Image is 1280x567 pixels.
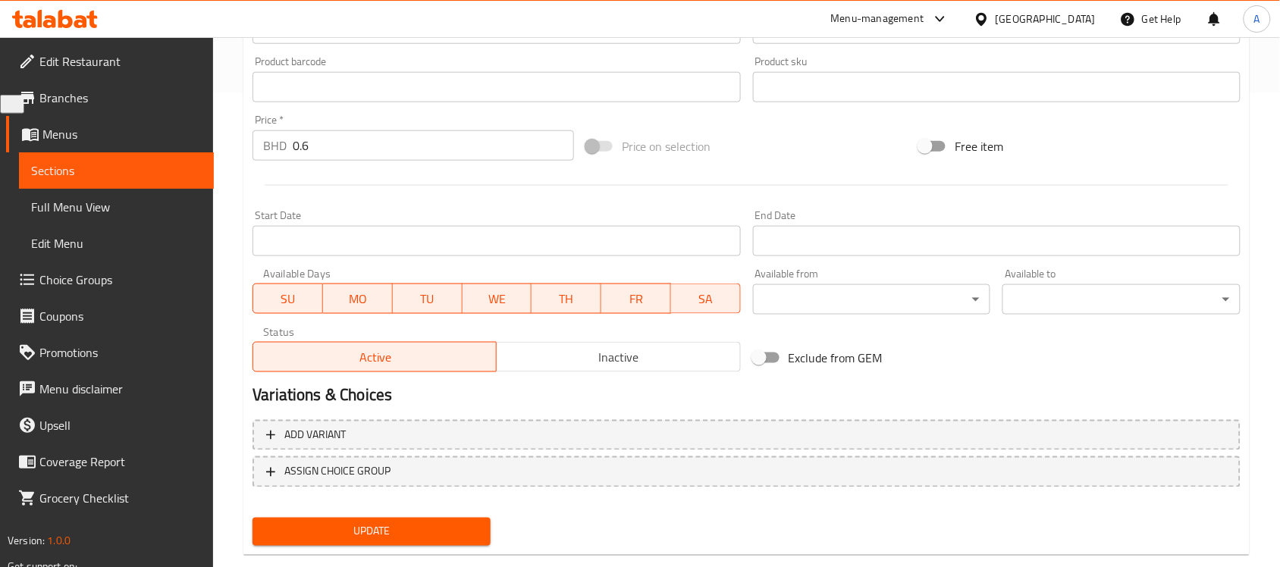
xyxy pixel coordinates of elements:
span: SA [677,288,735,310]
a: Branches [6,80,214,116]
span: Menus [42,125,202,143]
span: TH [538,288,595,310]
span: FR [607,288,665,310]
button: TU [393,283,463,314]
input: Please enter price [293,130,574,161]
span: Choice Groups [39,271,202,289]
span: Exclude from GEM [789,349,883,367]
span: Grocery Checklist [39,489,202,507]
p: BHD [263,136,287,155]
span: Active [259,346,491,368]
button: FR [601,283,671,314]
button: ASSIGN CHOICE GROUP [253,456,1241,487]
button: SU [253,283,323,314]
span: Menu disclaimer [39,380,202,398]
a: Promotions [6,334,214,371]
a: Coupons [6,298,214,334]
span: A [1254,11,1260,27]
span: Free item [955,137,1003,155]
span: ASSIGN CHOICE GROUP [284,462,391,481]
span: Full Menu View [31,198,202,216]
span: Sections [31,161,202,180]
span: 1.0.0 [47,531,71,550]
div: ​ [1002,284,1241,315]
span: Edit Menu [31,234,202,252]
span: Promotions [39,343,202,362]
span: SU [259,288,317,310]
div: ​ [753,284,991,315]
span: Price on selection [622,137,711,155]
a: Full Menu View [19,189,214,225]
button: Active [253,342,497,372]
span: Branches [39,89,202,107]
span: TU [399,288,456,310]
button: MO [323,283,393,314]
span: Upsell [39,416,202,434]
span: Add variant [284,426,346,445]
span: Coverage Report [39,453,202,471]
button: WE [463,283,532,314]
a: Coverage Report [6,443,214,480]
a: Menus [6,116,214,152]
span: Update [265,522,478,541]
a: Grocery Checklist [6,480,214,516]
button: Inactive [496,342,740,372]
span: Version: [8,531,45,550]
a: Upsell [6,407,214,443]
div: Menu-management [831,10,924,28]
div: [GEOGRAPHIC_DATA] [996,11,1096,27]
span: WE [469,288,526,310]
h2: Variations & Choices [253,384,1241,407]
button: Update [253,518,491,546]
a: Sections [19,152,214,189]
a: Menu disclaimer [6,371,214,407]
button: Add variant [253,420,1241,451]
span: Inactive [503,346,734,368]
button: SA [671,283,741,314]
span: Coupons [39,307,202,325]
span: MO [329,288,387,310]
a: Choice Groups [6,262,214,298]
a: Edit Menu [19,225,214,262]
button: TH [532,283,601,314]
